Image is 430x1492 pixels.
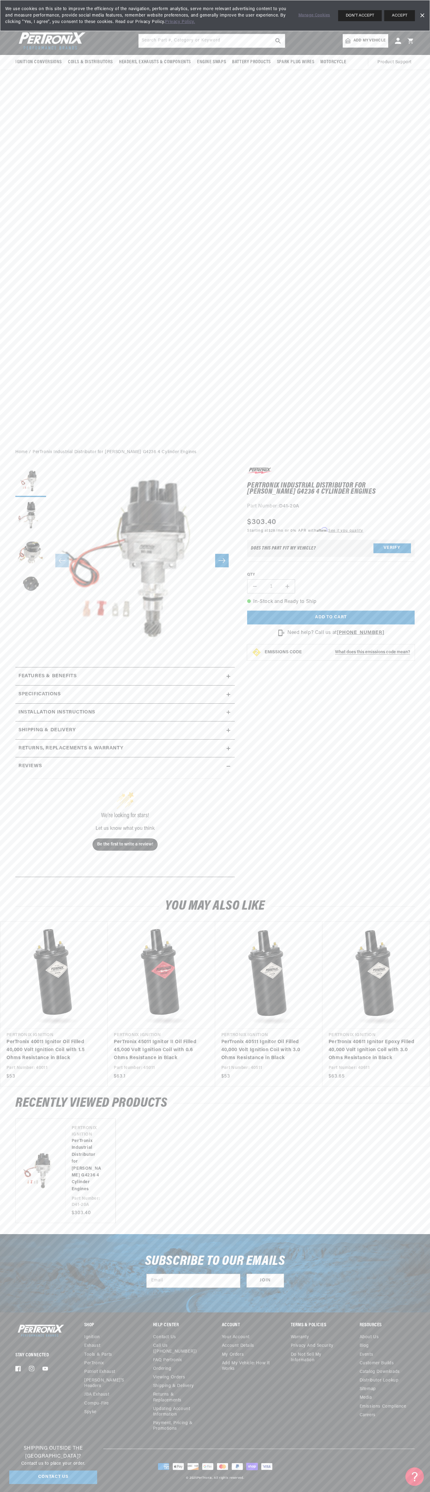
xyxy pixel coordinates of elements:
a: Ignition [84,1335,100,1342]
div: We’re looking for stars! [29,813,221,819]
a: Contact us [153,1335,176,1342]
button: Be the first to write a review! [93,838,158,851]
summary: Specifications [15,686,235,703]
a: Spyke [84,1408,97,1416]
a: Do not sell my information [291,1350,346,1365]
span: Product Support [377,59,412,66]
p: Need help? Call us at [287,629,384,637]
p: In-Stock and Ready to Ship [247,598,415,606]
div: Let us know what you think [29,826,221,831]
small: All rights reserved. [214,1476,244,1480]
a: FAQ Pertronix [153,1356,182,1365]
a: JBA Exhaust [84,1390,109,1399]
summary: Installation instructions [15,704,235,721]
span: Headers, Exhausts & Components [119,59,191,65]
button: Add to cart [247,611,415,624]
a: PerTronix Industrial Distributor for [PERSON_NAME] G4236 4 Cylinder Engines [33,449,197,456]
button: Slide right [215,554,229,567]
media-gallery: Gallery Viewer [15,466,235,655]
label: QTY [247,572,415,577]
button: Load image 3 in gallery view [15,534,46,565]
span: We use cookies on this site to improve the efficiency of the navigation, perform analytics, serve... [5,6,290,25]
h3: Shipping Outside the [GEOGRAPHIC_DATA]? [9,1445,97,1460]
button: Load image 4 in gallery view [15,568,46,598]
h2: Installation instructions [18,709,95,717]
div: customer reviews [18,775,232,872]
a: Add My Vehicle: How It Works [222,1359,277,1373]
button: Verify [373,543,411,553]
span: Affirm [317,527,327,532]
a: PerTronix Industrial Distributor for [PERSON_NAME] G4236 4 Cylinder Engines [72,1138,103,1193]
summary: Battery Products [229,55,274,69]
button: ACCEPT [384,10,415,21]
summary: Shipping & Delivery [15,721,235,739]
span: Battery Products [232,59,271,65]
img: Pertronix [15,30,86,51]
div: Part Number: [247,503,415,511]
a: Warranty [291,1335,309,1342]
a: Shipping & Delivery [153,1382,194,1390]
a: Tools & Parts [84,1350,112,1359]
a: PerTronix 45011 Ignitor II Oil Filled 45,000 Volt Ignition Coil with 0.6 Ohms Resistance in Black [114,1038,203,1062]
div: Does This part fit My vehicle? [251,546,316,551]
a: Add my vehicle [343,34,388,48]
a: Emissions compliance [360,1402,406,1411]
h2: Shipping & Delivery [18,726,76,734]
h1: PerTronix Industrial Distributor for [PERSON_NAME] G4236 4 Cylinder Engines [247,483,415,495]
button: search button [271,34,285,48]
strong: EMISSIONS CODE [265,650,302,655]
span: Engine Swaps [197,59,226,65]
summary: Spark Plug Wires [274,55,318,69]
span: Spark Plug Wires [277,59,314,65]
a: Customer Builds [360,1359,394,1368]
a: Careers [360,1411,376,1420]
summary: Returns, Replacements & Warranty [15,740,235,757]
strong: What does this emissions code mean? [335,650,410,655]
p: Stay Connected [15,1352,64,1358]
a: Home [15,449,27,456]
span: Motorcycle [320,59,346,65]
a: Privacy Policy. [165,20,195,24]
summary: Motorcycle [317,55,349,69]
a: PerTronix 40011 Ignitor Oil Filled 40,000 Volt Ignition Coil with 1.5 Ohms Resistance in Black [6,1038,95,1062]
a: Blog [360,1342,369,1350]
span: Coils & Distributors [68,59,113,65]
nav: breadcrumbs [15,449,415,456]
a: PerTronix 40611 Ignitor Epoxy Filled 40,000 Volt Ignition Coil with 3.0 Ohms Resistance in Black [329,1038,417,1062]
a: Manage Cookies [298,12,330,19]
button: DON'T ACCEPT [338,10,382,21]
strong: D41-20A [279,504,299,509]
a: My orders [222,1350,244,1359]
button: EMISSIONS CODEWhat does this emissions code mean? [265,650,410,655]
a: See if you qualify - Learn more about Affirm Financing (opens in modal) [328,529,363,533]
a: PerTronix [84,1359,104,1368]
a: About Us [360,1335,379,1342]
a: Patriot Exhaust [84,1368,115,1376]
a: Updating Account Information [153,1405,203,1419]
span: Ignition Conversions [15,59,62,65]
img: Pertronix [15,1323,65,1338]
a: Contact Us [9,1471,97,1484]
summary: Headers, Exhausts & Components [116,55,194,69]
a: PerTronix 40511 Ignitor Oil Filled 40,000 Volt Ignition Coil with 3.0 Ohms Resistance in Black [221,1038,310,1062]
button: Subscribe [247,1274,284,1288]
a: Payment, Pricing & Promotions [153,1419,208,1433]
button: Load image 1 in gallery view [15,466,46,497]
a: [PHONE_NUMBER] [337,630,384,635]
img: Emissions code [252,647,262,657]
a: Catalog Downloads [360,1368,400,1376]
a: Viewing Orders [153,1373,185,1382]
summary: Ignition Conversions [15,55,65,69]
a: Account details [222,1342,254,1350]
h2: Features & Benefits [18,672,77,680]
a: Compu-Fire [84,1399,109,1408]
p: Starting at /mo or 0% APR with . [247,528,363,534]
a: Events [360,1350,373,1359]
a: PerTronix [197,1476,212,1480]
summary: Reviews [15,757,235,775]
h2: Specifications [18,690,61,698]
a: Call Us ([PHONE_NUMBER]) [153,1342,203,1356]
span: $303.40 [247,517,276,528]
input: Search Part #, Category or Keyword [139,34,285,48]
